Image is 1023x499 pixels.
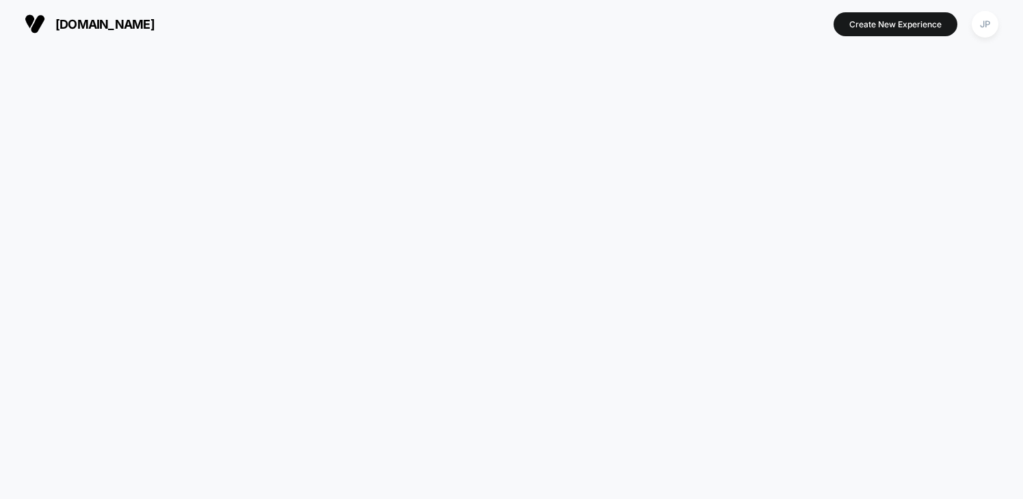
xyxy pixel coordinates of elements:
[25,14,45,34] img: Visually logo
[834,12,957,36] button: Create New Experience
[21,13,159,35] button: [DOMAIN_NAME]
[55,17,155,31] span: [DOMAIN_NAME]
[968,10,1002,38] button: JP
[972,11,998,38] div: JP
